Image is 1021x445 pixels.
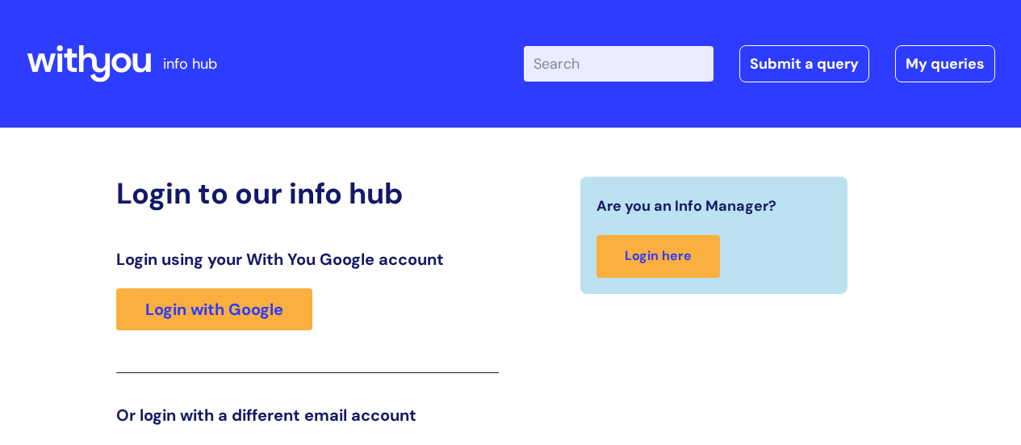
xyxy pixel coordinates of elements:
[116,250,499,269] h3: Login using your With You Google account
[895,45,995,82] a: My queries
[596,235,720,278] a: Login here
[116,288,312,330] a: Login with Google
[116,176,499,211] h2: Login to our info hub
[163,51,217,77] p: info hub
[524,46,713,82] input: Search
[739,45,869,82] a: Submit a query
[116,405,499,425] h3: Or login with a different email account
[596,193,776,219] span: Are you an Info Manager?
